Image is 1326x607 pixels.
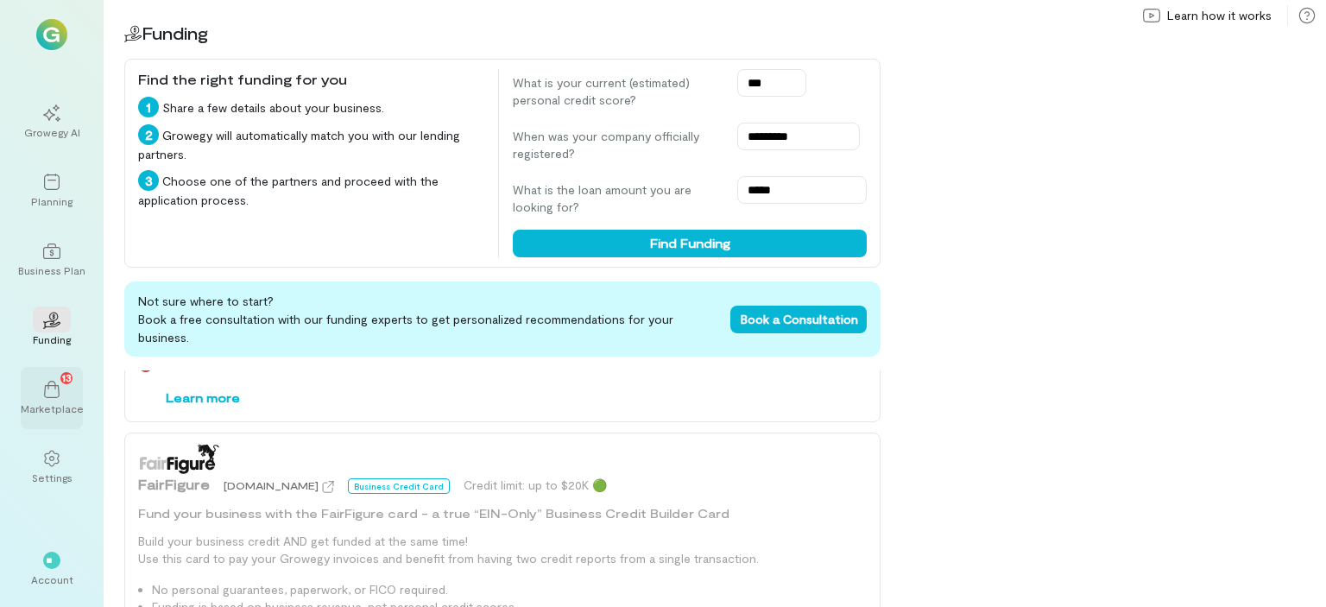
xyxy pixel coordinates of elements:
[124,281,881,357] div: Not sure where to start? Book a free consultation with our funding experts to get personalized re...
[21,160,83,222] a: Planning
[138,69,484,90] div: Find the right funding for you
[348,478,450,494] div: Business Credit Card
[21,298,83,360] a: Funding
[1167,7,1272,24] span: Learn how it works
[138,474,210,495] span: FairFigure
[31,572,73,586] div: Account
[138,170,159,191] div: 3
[513,74,720,109] label: What is your current (estimated) personal credit score?
[138,97,159,117] div: 1
[224,479,319,491] span: [DOMAIN_NAME]
[138,533,867,567] p: Build your business credit AND get funded at the same time! Use this card to pay your Growegy inv...
[138,97,484,117] div: Share a few details about your business.
[21,367,83,429] a: Marketplace
[464,477,607,494] div: Credit limit: up to $20K
[31,194,73,208] div: Planning
[138,384,268,412] button: Learn more
[152,581,867,598] li: No personal guarantees, paperwork, or FICO required.
[62,370,72,385] span: 13
[18,263,85,277] div: Business Plan
[513,230,867,257] button: Find Funding
[21,402,84,415] div: Marketplace
[142,22,208,43] span: Funding
[730,306,867,333] button: Book a Consultation
[741,312,858,326] span: Book a Consultation
[138,124,484,163] div: Growegy will automatically match you with our lending partners.
[138,505,867,522] div: Fund your business with the FairFigure card - a true “EIN-Only” Business Credit Builder Card
[32,471,73,484] div: Settings
[24,125,80,139] div: Growegy AI
[138,124,159,145] div: 2
[138,443,220,474] img: FairFigure
[592,477,607,492] span: 🟢
[21,229,83,291] a: Business Plan
[33,332,71,346] div: Funding
[224,477,334,494] a: [DOMAIN_NAME]
[21,436,83,498] a: Settings
[513,128,720,162] label: When was your company officially registered?
[513,181,720,216] label: What is the loan amount you are looking for?
[138,170,484,209] div: Choose one of the partners and proceed with the application process.
[21,91,83,153] a: Growegy AI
